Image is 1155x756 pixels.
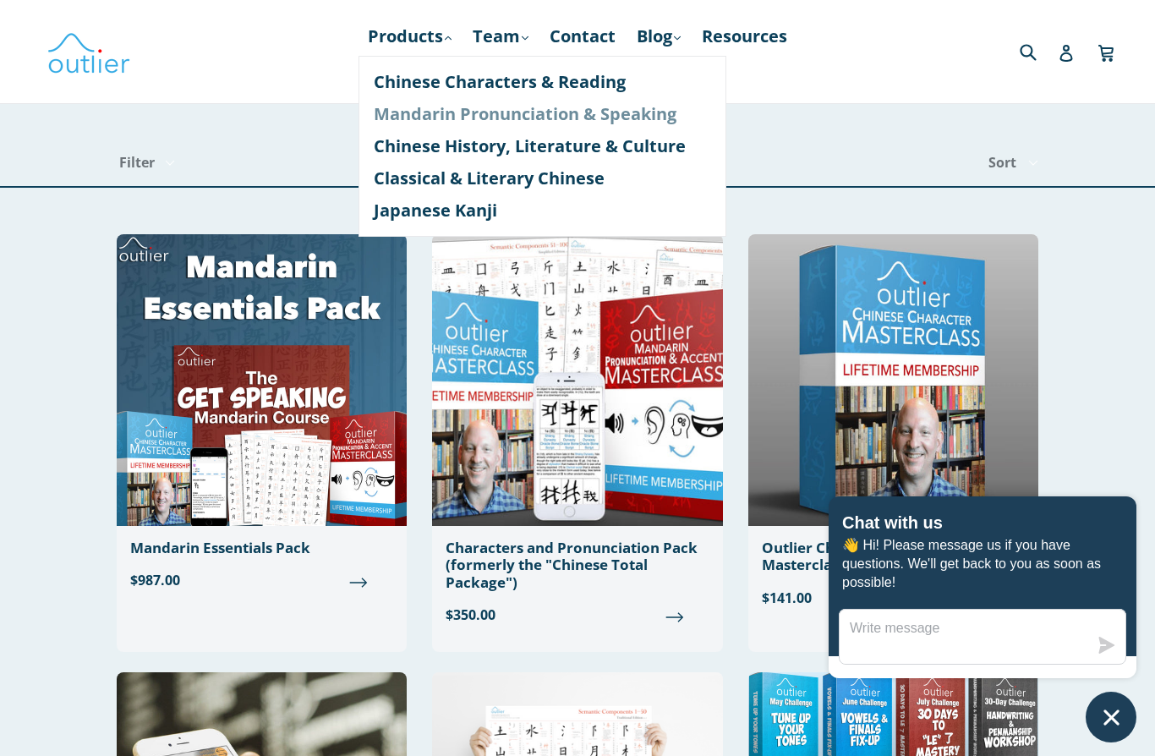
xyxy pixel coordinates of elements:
[374,194,711,227] a: Japanese Kanji
[446,605,709,625] span: $350.00
[824,496,1141,742] inbox-online-store-chat: Shopify online store chat
[374,98,711,130] a: Mandarin Pronunciation & Speaking
[117,234,407,604] a: Mandarin Essentials Pack $987.00
[446,540,709,591] div: Characters and Pronunciation Pack (formerly the "Chinese Total Package")
[374,66,711,98] a: Chinese Characters & Reading
[117,234,407,526] img: Mandarin Essentials Pack
[130,540,393,556] div: Mandarin Essentials Pack
[748,234,1038,622] a: Outlier Chinese Character Masterclass $141.00
[374,162,711,194] a: Classical & Literary Chinese
[374,130,711,162] a: Chinese History, Literature & Culture
[432,234,722,638] a: Characters and Pronunciation Pack (formerly the "Chinese Total Package") $350.00
[1015,34,1062,68] input: Search
[762,540,1025,574] div: Outlier Chinese Character Masterclass
[762,588,1025,608] span: $141.00
[130,570,393,590] span: $987.00
[748,234,1038,526] img: Outlier Chinese Character Masterclass Outlier Linguistics
[464,21,537,52] a: Team
[432,234,722,526] img: Chinese Total Package Outlier Linguistics
[693,21,796,52] a: Resources
[516,52,640,82] a: Course Login
[628,21,689,52] a: Blog
[359,21,460,52] a: Products
[541,21,624,52] a: Contact
[47,27,131,76] img: Outlier Linguistics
